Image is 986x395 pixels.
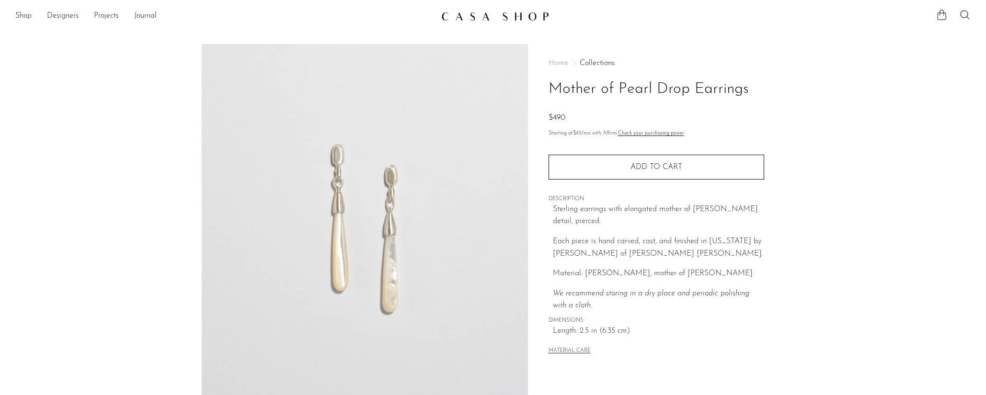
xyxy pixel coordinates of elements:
[553,205,758,226] span: Sterling earrings with elongated mother of [PERSON_NAME] detail, pierced.
[631,163,682,172] span: Add to cart
[549,129,764,138] p: Starting at /mo with Affirm.
[573,131,582,136] span: $45
[549,195,764,203] span: DESCRIPTION
[618,131,684,136] a: Check your purchasing power - Learn more about Affirm Financing (opens in modal)
[549,59,764,67] nav: Breadcrumbs
[15,10,32,23] a: Shop
[580,59,615,67] a: Collections
[549,316,764,325] span: DIMENSIONS
[94,10,119,23] a: Projects
[15,8,434,24] ul: NEW HEADER MENU
[549,59,568,67] span: Home
[549,77,764,102] h1: Mother of Pearl Drop Earrings
[47,10,79,23] a: Designers
[553,236,764,260] p: Each piece is hand carved, cast, and finished in [US_STATE] by [PERSON_NAME] of [PERSON_NAME] [PE...
[553,290,749,310] i: We recommend storing in a dry place and periodic polishing with a cloth.
[553,268,764,280] p: Material: [PERSON_NAME], mother of [PERSON_NAME].
[549,348,591,355] button: MATERIAL CARE
[549,114,565,122] span: $490
[549,155,764,180] button: Add to cart
[15,8,434,24] nav: Desktop navigation
[553,325,764,338] span: Length: 2.5 in (6.35 cm)
[134,10,157,23] a: Journal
